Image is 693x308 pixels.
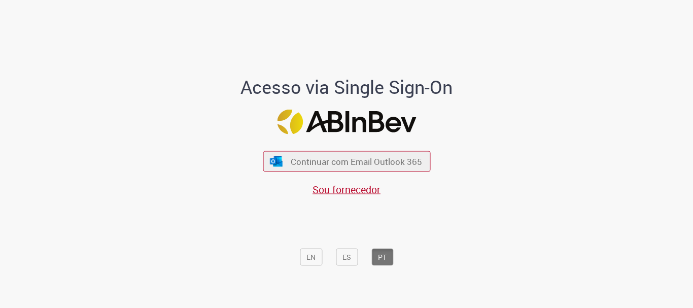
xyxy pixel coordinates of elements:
button: EN [300,249,322,266]
img: ícone Azure/Microsoft 360 [269,156,284,166]
img: Logo ABInBev [277,110,416,134]
h1: Acesso via Single Sign-On [206,77,488,97]
button: ES [336,249,358,266]
button: PT [371,249,393,266]
button: ícone Azure/Microsoft 360 Continuar com Email Outlook 365 [263,151,430,172]
a: Sou fornecedor [313,183,380,196]
span: Continuar com Email Outlook 365 [291,156,422,167]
